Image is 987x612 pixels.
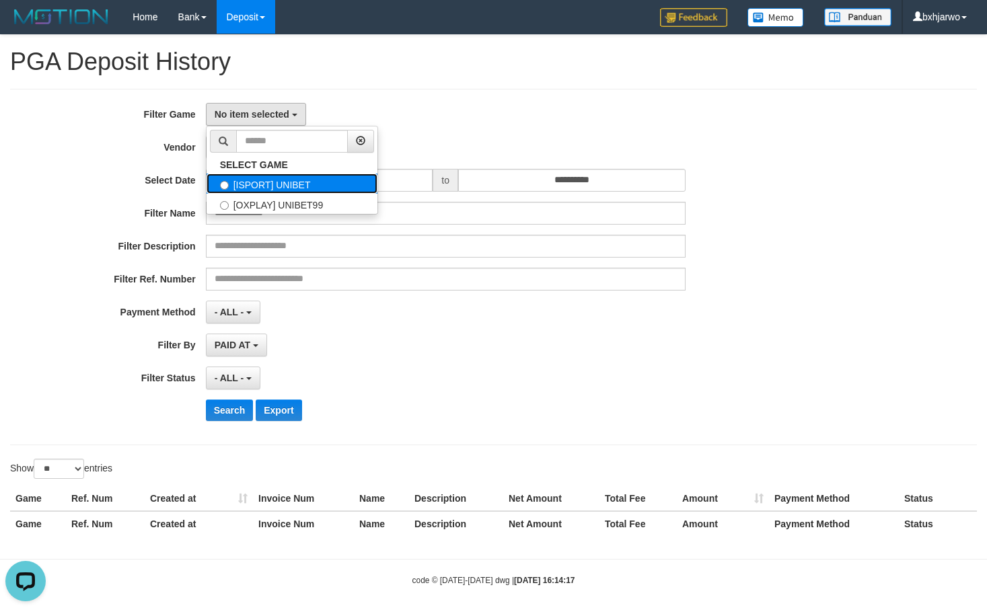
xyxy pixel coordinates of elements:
[409,511,503,536] th: Description
[220,159,288,170] b: SELECT GAME
[145,486,253,511] th: Created at
[433,169,458,192] span: to
[220,201,229,210] input: [OXPLAY] UNIBET99
[256,399,301,421] button: Export
[10,486,66,511] th: Game
[10,459,112,479] label: Show entries
[206,334,267,356] button: PAID AT
[206,367,260,389] button: - ALL -
[215,307,244,317] span: - ALL -
[769,486,899,511] th: Payment Method
[10,48,977,75] h1: PGA Deposit History
[215,340,250,350] span: PAID AT
[599,486,677,511] th: Total Fee
[207,194,377,214] label: [OXPLAY] UNIBET99
[824,8,891,26] img: panduan.png
[66,486,145,511] th: Ref. Num
[207,156,377,174] a: SELECT GAME
[206,103,306,126] button: No item selected
[215,373,244,383] span: - ALL -
[215,109,289,120] span: No item selected
[503,486,599,511] th: Net Amount
[514,576,575,585] strong: [DATE] 16:14:17
[253,486,354,511] th: Invoice Num
[10,511,66,536] th: Game
[206,399,254,421] button: Search
[66,511,145,536] th: Ref. Num
[747,8,804,27] img: Button%20Memo.svg
[354,486,409,511] th: Name
[253,511,354,536] th: Invoice Num
[207,174,377,194] label: [ISPORT] UNIBET
[899,486,977,511] th: Status
[206,301,260,323] button: - ALL -
[677,511,769,536] th: Amount
[145,511,253,536] th: Created at
[599,511,677,536] th: Total Fee
[220,181,229,190] input: [ISPORT] UNIBET
[503,511,599,536] th: Net Amount
[412,576,575,585] small: code © [DATE]-[DATE] dwg |
[660,8,727,27] img: Feedback.jpg
[677,486,769,511] th: Amount
[34,459,84,479] select: Showentries
[769,511,899,536] th: Payment Method
[10,7,112,27] img: MOTION_logo.png
[354,511,409,536] th: Name
[899,511,977,536] th: Status
[409,486,503,511] th: Description
[5,5,46,46] button: Open LiveChat chat widget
